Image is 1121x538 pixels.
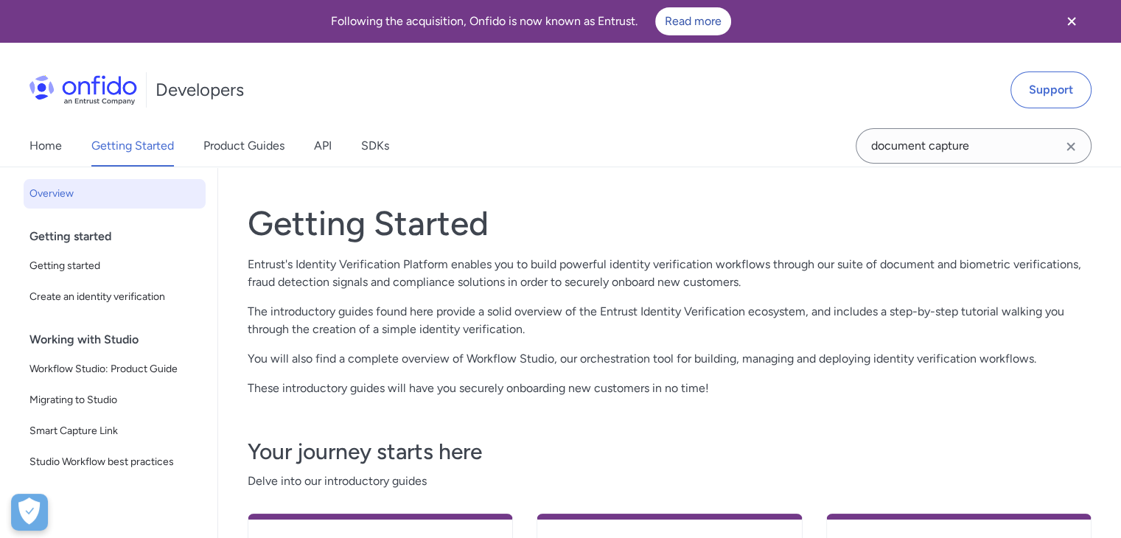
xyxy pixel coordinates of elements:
span: Workflow Studio: Product Guide [29,360,200,378]
p: These introductory guides will have you securely onboarding new customers in no time! [248,380,1092,397]
svg: Clear search field button [1062,138,1080,156]
a: Getting started [24,251,206,281]
a: API [314,125,332,167]
div: Cookie Preferences [11,494,48,531]
span: Smart Capture Link [29,422,200,440]
a: Home [29,125,62,167]
a: Workflow Studio: Product Guide [24,354,206,384]
h1: Developers [156,78,244,102]
a: Read more [655,7,731,35]
span: Migrating to Studio [29,391,200,409]
svg: Close banner [1063,13,1080,30]
h1: Getting Started [248,203,1092,244]
button: Close banner [1044,3,1099,40]
a: Create an identity verification [24,282,206,312]
a: SDKs [361,125,389,167]
div: Working with Studio [29,325,212,354]
a: Overview [24,179,206,209]
a: Getting Started [91,125,174,167]
a: Smart Capture Link [24,416,206,446]
p: Entrust's Identity Verification Platform enables you to build powerful identity verification work... [248,256,1092,291]
img: Onfido Logo [29,75,137,105]
h3: Your journey starts here [248,437,1092,467]
span: Getting started [29,257,200,275]
div: Following the acquisition, Onfido is now known as Entrust. [18,7,1044,35]
a: Product Guides [203,125,284,167]
span: Delve into our introductory guides [248,472,1092,490]
span: Studio Workflow best practices [29,453,200,471]
div: Getting started [29,222,212,251]
p: The introductory guides found here provide a solid overview of the Entrust Identity Verification ... [248,303,1092,338]
p: You will also find a complete overview of Workflow Studio, our orchestration tool for building, m... [248,350,1092,368]
a: Studio Workflow best practices [24,447,206,477]
span: Create an identity verification [29,288,200,306]
button: Open Preferences [11,494,48,531]
a: Support [1010,71,1092,108]
input: Onfido search input field [856,128,1092,164]
a: Migrating to Studio [24,385,206,415]
span: Overview [29,185,200,203]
